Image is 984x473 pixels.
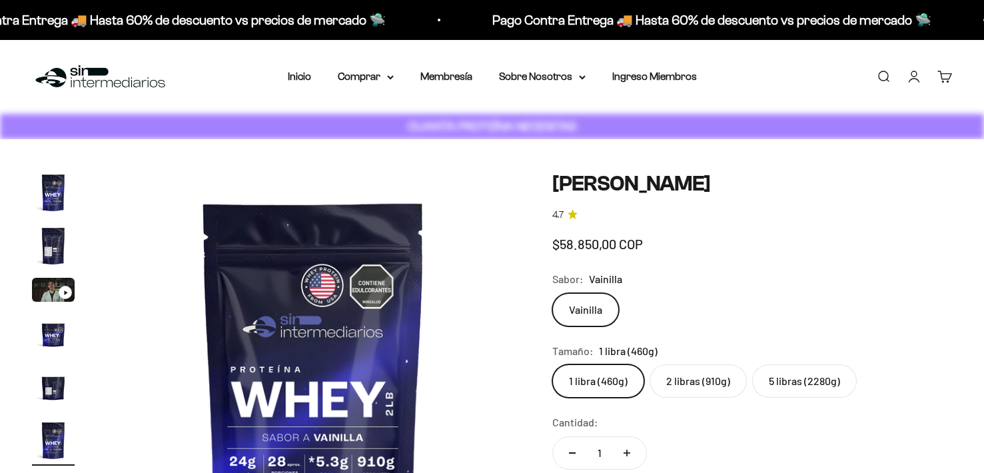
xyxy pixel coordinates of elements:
[612,71,697,82] a: Ingreso Miembros
[32,225,75,267] img: Proteína Whey - Vainilla
[589,270,622,288] span: Vainilla
[288,71,311,82] a: Inicio
[408,119,576,133] strong: CUANTA PROTEÍNA NECESITAS
[608,437,646,469] button: Aumentar cantidad
[552,414,598,431] label: Cantidad:
[499,68,586,85] summary: Sobre Nosotros
[32,171,75,214] img: Proteína Whey - Vainilla
[552,233,643,254] sale-price: $58.850,00 COP
[32,366,75,408] img: Proteína Whey - Vainilla
[338,68,394,85] summary: Comprar
[553,437,592,469] button: Reducir cantidad
[32,278,75,306] button: Ir al artículo 3
[420,71,472,82] a: Membresía
[32,171,75,218] button: Ir al artículo 1
[552,270,584,288] legend: Sabor:
[552,208,564,223] span: 4.7
[32,366,75,412] button: Ir al artículo 5
[599,342,658,360] span: 1 libra (460g)
[552,342,594,360] legend: Tamaño:
[32,419,75,462] img: Proteína Whey - Vainilla
[552,208,952,223] a: 4.74.7 de 5.0 estrellas
[32,419,75,466] button: Ir al artículo 6
[492,9,931,31] p: Pago Contra Entrega 🚚 Hasta 60% de descuento vs precios de mercado 🛸
[32,312,75,359] button: Ir al artículo 4
[552,171,952,197] h1: [PERSON_NAME]
[32,312,75,355] img: Proteína Whey - Vainilla
[32,225,75,271] button: Ir al artículo 2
